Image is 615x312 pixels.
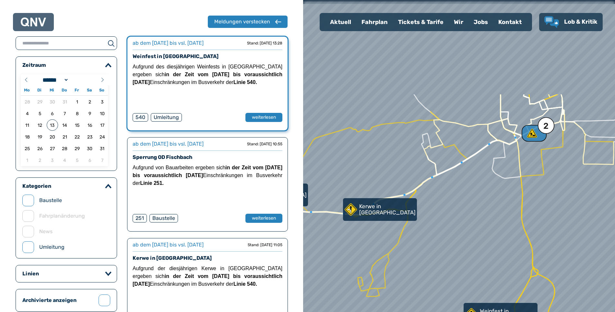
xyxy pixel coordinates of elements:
[133,39,204,47] div: ab dem [DATE] bis vsl. [DATE]
[325,14,356,30] a: Aktuell
[34,108,45,119] span: 05.08.2025
[449,14,468,30] a: Wir
[47,119,58,131] span: 13.08.2025
[34,96,45,107] span: 29.07.2025
[72,131,83,142] span: 22.08.2025
[59,143,70,154] span: 28.08.2025
[72,119,83,131] span: 15.08.2025
[22,119,33,131] span: 11.08.2025
[47,154,58,166] span: 03.09.2025
[97,143,108,154] span: 31.08.2025
[21,18,46,27] img: QNV Logo
[22,183,51,189] legend: Kategorien
[39,212,85,220] label: Fahrplanänderung
[133,273,282,287] strong: in der Zeit vom [DATE] bis voraussichtlich [DATE]
[393,14,449,30] a: Tickets & Tarife
[133,72,282,85] strong: in der Zeit vom [DATE] bis voraussichtlich [DATE]
[72,154,83,166] span: 05.09.2025
[343,198,414,221] div: Kerwe in [GEOGRAPHIC_DATA]
[22,108,33,119] span: 04.08.2025
[133,165,282,186] span: Aufgrund von Bauarbeiten ergeben sich Einschränkungen im Busverkehr der
[247,141,282,147] div: Stand: [DATE] 10:55
[39,228,53,235] label: News
[97,154,108,166] span: 07.09.2025
[149,214,178,222] div: Baustelle
[356,14,393,30] a: Fahrplan
[97,96,108,107] span: 03.08.2025
[46,88,58,92] span: Mi
[34,143,45,154] span: 26.08.2025
[59,96,70,107] span: 31.07.2025
[97,108,108,119] span: 10.08.2025
[133,241,204,249] div: ab dem [DATE] bis vsl. [DATE]
[245,113,282,122] button: weiterlesen
[233,79,257,85] strong: Linie 540.
[47,143,58,154] span: 27.08.2025
[59,154,70,166] span: 04.09.2025
[133,255,212,261] a: Kerwe in [GEOGRAPHIC_DATA]
[133,64,282,85] span: Aufgrund des diesjährigen Weinfests in [GEOGRAPHIC_DATA] ergeben sich Einschränkungen im Busverke...
[59,131,70,142] span: 21.08.2025
[544,16,597,28] a: Lob & Kritik
[47,108,58,119] span: 06.08.2025
[22,131,33,142] span: 18.08.2025
[248,242,282,247] div: Stand: [DATE] 11:05
[526,128,541,138] div: 2
[34,154,45,166] span: 02.09.2025
[58,88,70,92] span: Do
[133,113,148,122] div: 540
[84,131,95,142] span: 23.08.2025
[22,154,33,166] span: 01.09.2025
[39,243,65,251] label: Umleitung
[84,96,95,107] span: 02.08.2025
[247,281,257,287] strong: 540.
[41,77,69,83] select: Month
[245,214,282,223] button: weiterlesen
[543,122,549,130] div: 2
[208,16,288,28] button: Meldungen verstecken
[359,203,416,215] p: Kerwe in [GEOGRAPHIC_DATA]
[84,143,95,154] span: 30.08.2025
[140,180,164,186] strong: Linie 251.
[21,88,33,92] span: Mo
[22,62,46,68] legend: Zeitraum
[72,108,83,119] span: 08.08.2025
[33,88,45,92] span: Di
[234,184,305,206] div: Sperrung der [GEOGRAPHIC_DATA] in [GEOGRAPHIC_DATA]
[133,214,147,222] div: 251
[22,296,93,304] label: Archivierte anzeigen
[133,266,282,287] span: Aufgrund der diesjährigen Kerwe in [GEOGRAPHIC_DATA] ergeben sich Einschränkungen im Busverkehr der
[133,53,219,59] a: Weinfest in [GEOGRAPHIC_DATA]
[22,96,33,107] span: 28.07.2025
[96,88,108,92] span: So
[83,88,95,92] span: Sa
[97,119,108,131] span: 17.08.2025
[22,270,39,277] legend: Linien
[84,108,95,119] span: 09.08.2025
[69,77,92,83] input: Year
[71,88,83,92] span: Fr
[97,131,108,142] span: 24.08.2025
[233,281,245,287] strong: Linie
[84,119,95,131] span: 16.08.2025
[72,96,83,107] span: 01.08.2025
[34,119,45,131] span: 12.08.2025
[47,96,58,107] span: 30.07.2025
[247,41,282,46] div: Stand: [DATE] 13:28
[21,16,46,29] a: QNV Logo
[214,18,270,26] div: Meldungen verstecken
[468,14,493,30] a: Jobs
[493,14,527,30] a: Kontakt
[72,143,83,154] span: 29.08.2025
[133,140,204,148] div: ab dem [DATE] bis vsl. [DATE]
[564,18,597,25] span: Lob & Kritik
[22,143,33,154] span: 25.08.2025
